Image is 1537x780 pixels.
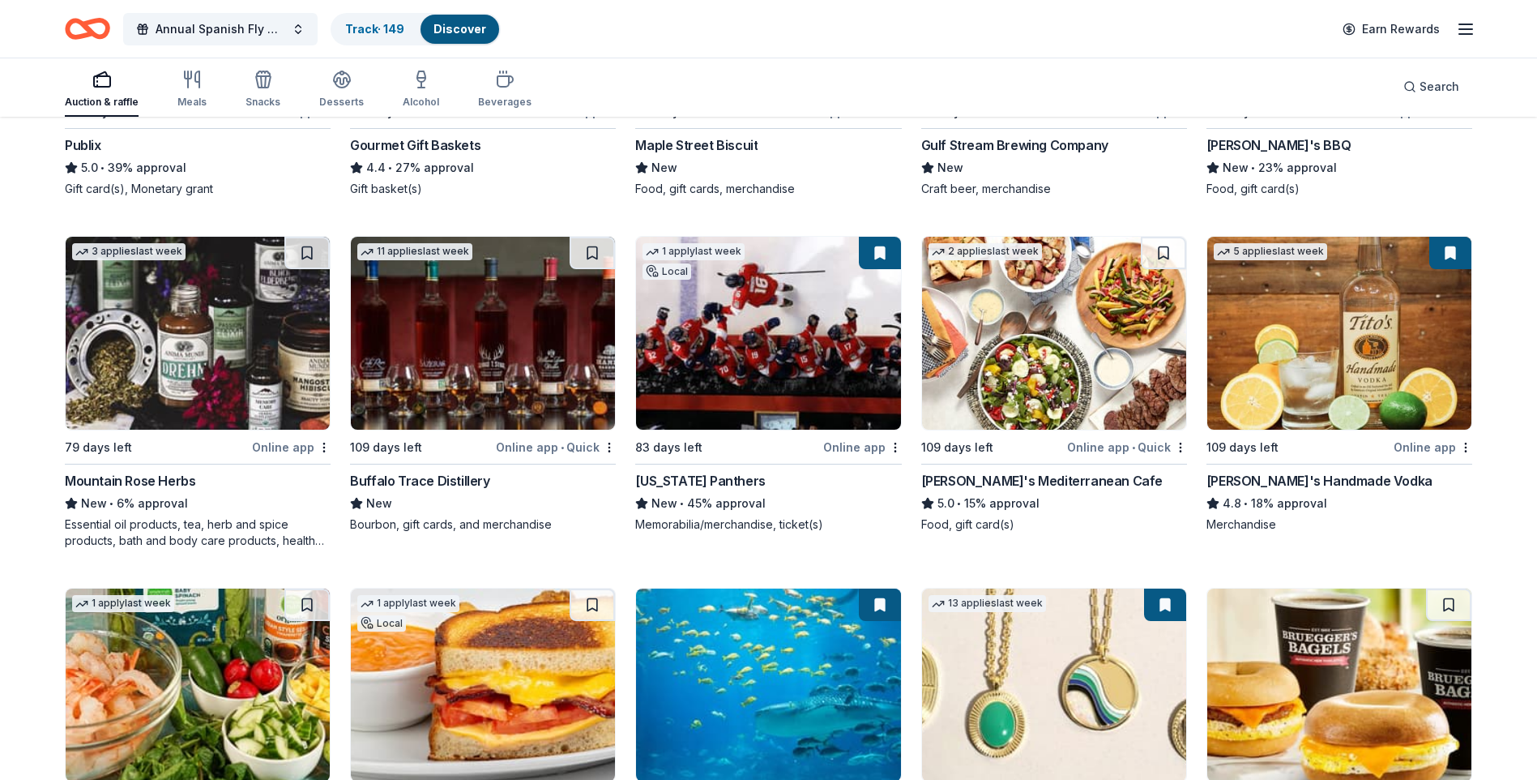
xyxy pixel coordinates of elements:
button: Snacks [245,63,280,117]
span: • [100,161,105,174]
div: Local [357,615,406,632]
div: Online app Quick [496,437,616,457]
div: 109 days left [1206,438,1279,457]
div: Online app Quick [1067,437,1187,457]
div: 79 days left [65,438,132,457]
div: 109 days left [350,438,422,457]
div: 13 applies last week [929,595,1046,612]
span: 4.4 [366,158,386,178]
div: Craft beer, merchandise [921,181,1187,197]
span: New [651,158,677,178]
span: New [366,494,392,513]
button: Auction & raffle [65,63,139,117]
span: New [81,494,107,513]
div: Local [643,264,691,280]
div: Maple Street Biscuit [635,135,758,155]
div: Buffalo Trace Distillery [350,471,489,491]
div: Auction & raffle [65,96,139,109]
div: 6% approval [65,494,331,513]
div: 23% approval [1206,158,1472,178]
div: [US_STATE] Panthers [635,471,765,491]
div: Online app [1394,437,1472,457]
img: Image for Mountain Rose Herbs [66,237,330,430]
div: 109 days left [921,438,993,457]
img: Image for Florida Panthers [636,237,900,430]
span: 5.0 [937,494,954,513]
div: Merchandise [1206,516,1472,533]
div: Essential oil products, tea, herb and spice products, bath and body care products, health supplem... [65,516,331,549]
div: [PERSON_NAME]'s Handmade Vodka [1206,471,1432,491]
div: Gift card(s), Monetary grant [65,181,331,197]
div: Bourbon, gift cards, and merchandise [350,516,616,533]
div: Gourmet Gift Baskets [350,135,480,155]
div: 3 applies last week [72,243,186,260]
a: Discover [433,22,486,36]
span: • [389,161,393,174]
span: Annual Spanish Fly Music Festival [156,19,285,39]
span: • [957,497,961,510]
div: 2 applies last week [929,243,1042,260]
div: 27% approval [350,158,616,178]
a: Image for Buffalo Trace Distillery11 applieslast week109 days leftOnline app•QuickBuffalo Trace D... [350,236,616,533]
span: • [1417,105,1420,118]
div: Snacks [245,96,280,109]
span: • [561,441,564,454]
div: Food, gift cards, merchandise [635,181,901,197]
span: • [847,105,850,118]
div: 1 apply last week [357,595,459,612]
button: Annual Spanish Fly Music Festival [123,13,318,45]
div: Beverages [478,96,532,109]
span: • [1251,161,1255,174]
img: Image for Tito's Handmade Vodka [1207,237,1471,430]
div: Desserts [319,96,364,109]
span: Search [1420,77,1459,96]
button: Track· 149Discover [331,13,501,45]
div: 1 apply last week [643,243,745,260]
div: Gulf Stream Brewing Company [921,135,1108,155]
a: Earn Rewards [1333,15,1449,44]
span: • [1244,497,1248,510]
div: 45% approval [635,494,901,513]
div: Alcohol [403,96,439,109]
div: 39% approval [65,158,331,178]
div: Food, gift card(s) [921,516,1187,533]
a: Image for Mountain Rose Herbs3 applieslast week79 days leftOnline appMountain Rose HerbsNew•6% ap... [65,236,331,549]
a: Home [65,10,110,48]
div: Publix [65,135,101,155]
a: Image for Taziki's Mediterranean Cafe2 applieslast week109 days leftOnline app•Quick[PERSON_NAME]... [921,236,1187,533]
div: Online app [823,437,902,457]
div: Online app [252,437,331,457]
img: Image for Taziki's Mediterranean Cafe [922,237,1186,430]
span: New [651,494,677,513]
div: Gift basket(s) [350,181,616,197]
div: 18% approval [1206,494,1472,513]
span: New [1223,158,1249,178]
span: 5.0 [81,158,98,178]
a: Image for Tito's Handmade Vodka5 applieslast week109 days leftOnline app[PERSON_NAME]'s Handmade ... [1206,236,1472,533]
button: Desserts [319,63,364,117]
span: • [681,497,685,510]
div: 5 applies last week [1214,243,1327,260]
span: New [937,158,963,178]
div: Meals [177,96,207,109]
div: [PERSON_NAME]'s Mediterranean Cafe [921,471,1163,491]
span: • [1132,441,1135,454]
div: 11 applies last week [357,243,472,260]
div: [PERSON_NAME]'s BBQ [1206,135,1351,155]
a: Image for Florida Panthers1 applylast weekLocal83 days leftOnline app[US_STATE] PanthersNew•45% a... [635,236,901,533]
button: Search [1390,71,1472,103]
div: Food, gift card(s) [1206,181,1472,197]
a: Track· 149 [345,22,404,36]
div: 83 days left [635,438,702,457]
img: Image for Buffalo Trace Distillery [351,237,615,430]
button: Alcohol [403,63,439,117]
div: 15% approval [921,494,1187,513]
div: Mountain Rose Herbs [65,471,195,491]
button: Meals [177,63,207,117]
div: 1 apply last week [72,595,174,612]
span: 4.8 [1223,494,1241,513]
button: Beverages [478,63,532,117]
span: • [109,497,113,510]
div: Memorabilia/merchandise, ticket(s) [635,516,901,533]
